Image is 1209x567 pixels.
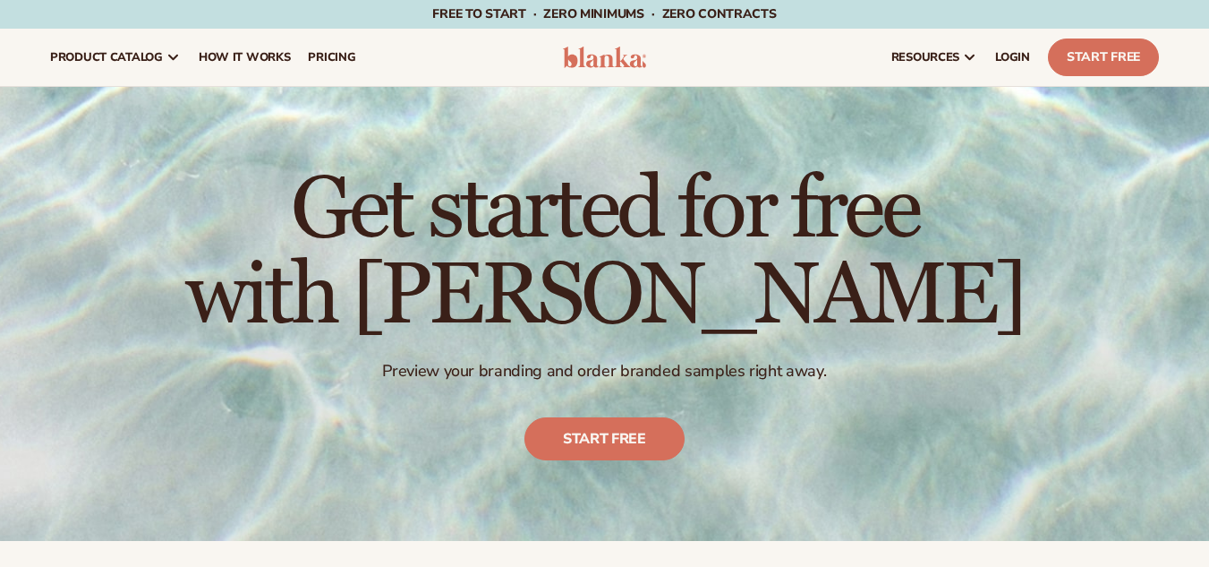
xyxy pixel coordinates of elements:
[199,50,291,64] span: How It Works
[185,361,1024,382] p: Preview your branding and order branded samples right away.
[190,29,300,86] a: How It Works
[185,168,1024,339] h1: Get started for free with [PERSON_NAME]
[891,50,959,64] span: resources
[308,50,355,64] span: pricing
[986,29,1039,86] a: LOGIN
[524,417,685,460] a: Start free
[41,29,190,86] a: product catalog
[563,47,647,68] img: logo
[299,29,364,86] a: pricing
[882,29,986,86] a: resources
[432,5,776,22] span: Free to start · ZERO minimums · ZERO contracts
[1048,39,1159,76] a: Start Free
[50,50,163,64] span: product catalog
[995,50,1030,64] span: LOGIN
